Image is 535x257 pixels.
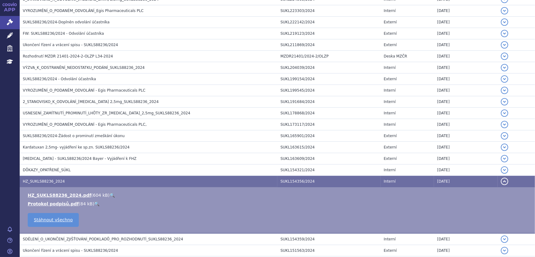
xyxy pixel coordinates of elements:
[384,20,397,24] span: Externí
[23,122,147,127] span: VYROZUMĚNÍ_O_PODANÉM_ODVOLÁNÍ - Egis Pharmaceuticals PLC,
[277,108,381,119] td: SUKL178868/2024
[501,87,508,94] button: detail
[501,132,508,140] button: detail
[434,153,498,164] td: [DATE]
[94,201,99,206] a: 🔍
[23,54,113,58] span: Rozhodnutí MZDR 21401-2024-2-OLZP L34-2024
[28,213,79,227] a: Stáhnout všechno
[384,134,397,138] span: Externí
[277,130,381,142] td: SUKL165901/2024
[501,41,508,49] button: detail
[277,85,381,96] td: SUKL199545/2024
[277,62,381,73] td: SUKL204039/2024
[110,193,115,198] a: 🔍
[80,201,93,206] span: 84 kB
[28,201,79,206] a: Protokol podpisů.pdf
[384,111,396,115] span: Interní
[23,179,65,184] span: HZ_SUKLS88236_2024
[501,121,508,128] button: detail
[384,248,397,253] span: Externí
[23,43,118,47] span: Ukončení řízení a vrácení spisu - SUKLS88236/2024
[434,164,498,176] td: [DATE]
[23,168,70,172] span: DŮKAZY_OPATŘENÉ_SÚKL
[434,142,498,153] td: [DATE]
[23,100,159,104] span: 2_STANOVISKO_K_ODVOLÁNÍ_rivaroxaban 2,5mg_SUKLS88236_2024
[23,88,145,93] span: VYROZUMĚNÍ_O_PODANÉM_ODVOLÁNÍ - Egis Pharmaceuticals PLC
[501,30,508,37] button: detail
[277,5,381,17] td: SUKL223303/2024
[434,17,498,28] td: [DATE]
[501,75,508,83] button: detail
[23,134,125,138] span: SUKLS88236/2024-Žádost o prominutí zmeškání úkonu
[23,77,96,81] span: SUKLS88236/2024 - Odvolání účastníka
[277,28,381,39] td: SUKL219123/2024
[434,85,498,96] td: [DATE]
[434,62,498,73] td: [DATE]
[434,176,498,187] td: [DATE]
[384,237,396,241] span: Interní
[434,130,498,142] td: [DATE]
[384,88,396,93] span: Interní
[501,64,508,71] button: detail
[277,233,381,245] td: SUKL154359/2024
[501,18,508,26] button: detail
[434,108,498,119] td: [DATE]
[501,178,508,185] button: detail
[501,166,508,174] button: detail
[277,164,381,176] td: SUKL154321/2024
[23,156,136,161] span: XARELTO - SUKLS88236/2024 Bayer - Vyjádření k FHZ
[384,65,396,70] span: Interní
[23,111,190,115] span: USNESENÍ_ZAMÍTNUTÍ_PROMINUTÍ_LHŮTY_ZR_rivaroxaban_2,5mg_SUKLS88236_2024
[434,233,498,245] td: [DATE]
[28,201,529,207] li: ( )
[434,51,498,62] td: [DATE]
[93,193,108,198] span: 604 kB
[277,96,381,108] td: SUKL191684/2024
[28,193,91,198] a: HZ_SUKLS88236_2024.pdf
[23,31,104,36] span: FW: SUKLS88236/2024 - Odvolání účastníka
[501,109,508,117] button: detail
[384,145,397,149] span: Externí
[501,247,508,254] button: detail
[384,122,396,127] span: Interní
[277,119,381,130] td: SUKL173117/2024
[501,235,508,243] button: detail
[277,176,381,187] td: SUKL154356/2024
[434,39,498,51] td: [DATE]
[384,77,397,81] span: Externí
[434,73,498,85] td: [DATE]
[277,245,381,256] td: SUKL151563/2024
[501,7,508,14] button: detail
[384,100,396,104] span: Interní
[434,28,498,39] td: [DATE]
[277,142,381,153] td: SUKL163615/2024
[23,237,183,241] span: SDĚLENÍ_O_UKONČENÍ_ZJIŠŤOVÁNÍ_PODKLADŮ_PRO_ROZHODNUTÍ_SUKLS88236_2024
[434,119,498,130] td: [DATE]
[277,51,381,62] td: MZDR21401/2024-2/OLZP
[28,192,529,198] li: ( )
[277,153,381,164] td: SUKL163609/2024
[277,73,381,85] td: SUKL199154/2024
[23,9,144,13] span: VYROZUMĚNÍ_O_PODANÉM_ODVOLÁNÍ_Egis Pharmaceuticals PLC
[23,248,118,253] span: Ukončení řízení a vrácení spisu - SUKLS88236/2024
[501,144,508,151] button: detail
[501,53,508,60] button: detail
[434,5,498,17] td: [DATE]
[384,168,396,172] span: Interní
[501,155,508,162] button: detail
[384,156,397,161] span: Externí
[23,65,145,70] span: VÝZVA_K_ODSTRANĚNÍ_NEDOSTATKU_PODÁNÍ_SUKLS88236_2024
[384,179,396,184] span: Interní
[23,20,110,24] span: SUKLS88236/2024-Doplněn odvolání účastníka
[277,17,381,28] td: SUKL222142/2024
[384,9,396,13] span: Interní
[434,96,498,108] td: [DATE]
[434,245,498,256] td: [DATE]
[277,39,381,51] td: SUKL211869/2024
[501,98,508,105] button: detail
[23,145,130,149] span: Kardatuxan 2,5mg- vyjádření ke sp.zn. SUKLS88236/2024
[384,31,397,36] span: Externí
[384,54,407,58] span: Deska MZČR
[384,43,397,47] span: Externí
